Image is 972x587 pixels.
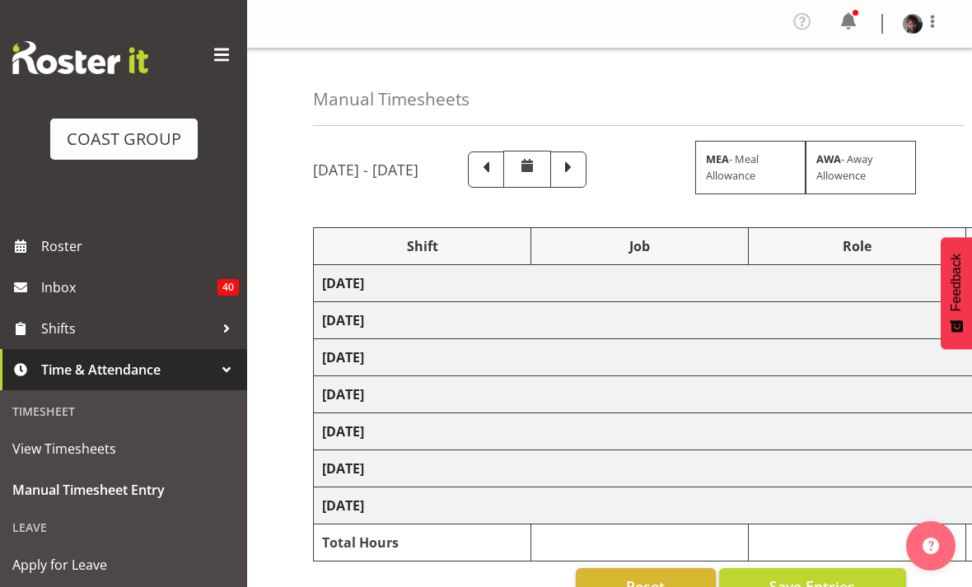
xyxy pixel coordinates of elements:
span: Feedback [949,254,964,311]
div: Shift [322,236,522,256]
div: Job [540,236,740,256]
img: jason-adams8c22eaeb1947293198e402fef10c00a6.png [903,14,923,34]
span: Apply for Leave [12,552,235,577]
div: Timesheet [4,394,243,428]
span: Manual Timesheet Entry [12,478,235,502]
span: View Timesheets [12,436,235,461]
strong: MEA [706,151,729,166]
a: View Timesheets [4,428,243,469]
a: Apply for Leave [4,544,243,585]
span: Roster [41,234,239,259]
td: Total Hours [314,524,531,561]
h5: [DATE] - [DATE] [313,161,418,179]
span: Shifts [41,316,214,341]
div: - Meal Allowance [695,141,806,193]
div: Leave [4,510,243,544]
strong: AWA [816,151,841,166]
img: Rosterit website logo [12,41,148,74]
a: Manual Timesheet Entry [4,469,243,510]
img: help-xxl-2.png [923,538,939,554]
h4: Manual Timesheets [313,90,470,109]
span: Inbox [41,275,217,300]
span: Time & Attendance [41,357,214,382]
span: 40 [217,279,239,296]
div: COAST GROUP [67,127,181,151]
button: Feedback - Show survey [941,237,972,349]
div: - Away Allowence [806,141,916,193]
div: Role [757,236,957,256]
